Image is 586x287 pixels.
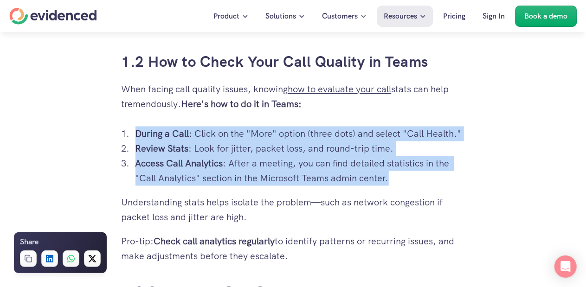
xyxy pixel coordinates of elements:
[443,10,465,22] p: Pricing
[476,6,512,27] a: Sign In
[20,236,39,248] h6: Share
[9,8,97,25] a: Home
[288,83,392,96] a: how to evaluate your call
[122,195,465,225] p: Understanding stats helps isolate the problem—such as network congestion if packet loss and jitte...
[436,6,472,27] a: Pricing
[154,236,275,248] strong: Check call analytics regularly
[135,141,465,156] p: : Look for jitter, packet loss, and round-trip time.
[122,234,465,264] p: Pro-tip: to identify patterns or recurring issues, and make adjustments before they escalate.
[213,10,239,22] p: Product
[554,255,577,278] div: Open Intercom Messenger
[135,158,223,170] strong: Access Call Analytics
[322,10,358,22] p: Customers
[135,143,189,155] strong: Review Stats
[135,127,465,141] p: : Click on the "More" option (three dots) and select "Call Health."
[135,128,189,140] strong: During a Call
[122,52,429,72] a: 1.2 How to Check Your Call Quality in Teams
[181,98,302,110] strong: Here's how to do it in Teams:
[135,156,465,186] p: : After a meeting, you can find detailed statistics in the "Call Analytics" section in the Micros...
[524,10,567,22] p: Book a demo
[265,10,296,22] p: Solutions
[483,10,505,22] p: Sign In
[122,82,465,112] p: When facing call quality issues, knowing stats can help tremendously.
[384,10,417,22] p: Resources
[515,6,577,27] a: Book a demo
